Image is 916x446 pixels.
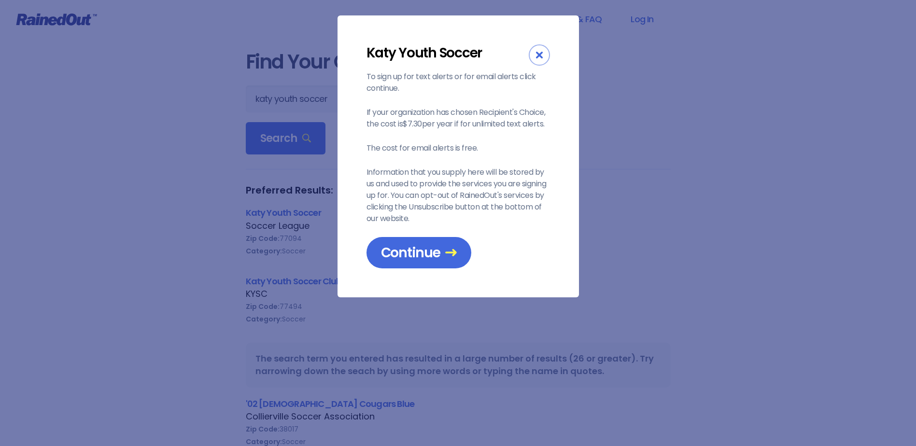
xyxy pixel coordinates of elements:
p: If your organization has chosen Recipient's Choice, the cost is $7.30 per year if for unlimited t... [366,107,550,130]
p: Information that you supply here will be stored by us and used to provide the services you are si... [366,167,550,224]
p: To sign up for text alerts or for email alerts click continue. [366,71,550,94]
p: The cost for email alerts is free. [366,142,550,154]
span: Continue [381,244,457,261]
div: Close [529,44,550,66]
div: Katy Youth Soccer [366,44,529,61]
